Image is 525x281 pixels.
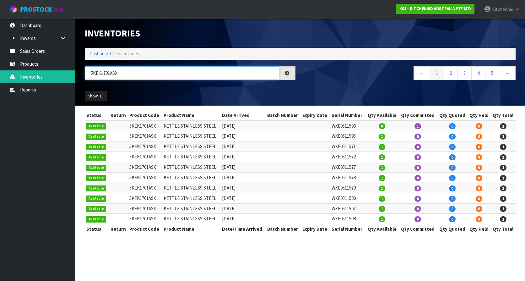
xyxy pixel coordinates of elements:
th: Batch Number [266,224,301,234]
th: Qty Total [491,110,516,120]
span: KitchenAid [492,6,513,12]
td: 5KEK1701ASX [128,131,162,141]
span: Available [86,185,106,192]
span: 0 [476,123,482,129]
td: WXE0511580 [330,193,365,203]
span: Available [86,154,106,161]
th: Batch Number [266,110,301,120]
td: [DATE] [220,152,266,162]
span: 1 [379,185,385,191]
th: Expiry Date [301,224,330,234]
th: Qty Committed [399,224,437,234]
img: cube-alt.png [9,5,17,13]
td: WXE0511595 [330,131,365,141]
td: [DATE] [220,131,266,141]
td: 5KEK1701ASX [128,162,162,173]
h1: Inventories [85,28,295,38]
span: Available [86,216,106,223]
td: 5KEK1701ASX [128,172,162,183]
td: WXE0511598 [330,214,365,224]
span: Available [86,206,106,212]
th: Serial Number [330,224,365,234]
span: 1 [379,144,385,150]
a: 5 [485,66,499,80]
span: 1 [379,175,385,181]
a: 1 [430,66,444,80]
span: 0 [449,216,456,222]
span: 1 [500,206,506,212]
span: 1 [500,196,506,202]
span: 1 [500,123,506,129]
td: 5KEK1701ASX [128,193,162,203]
td: WXE0511571 [330,141,365,152]
span: 0 [449,123,456,129]
td: WXE0511578 [330,172,365,183]
span: 0 [476,216,482,222]
span: 0 [414,175,421,181]
span: 0 [476,175,482,181]
span: 1 [500,216,506,222]
span: 0 [379,123,385,129]
a: 3 [457,66,472,80]
td: KETTLE STAINLESS STEEL [162,121,220,131]
span: 0 [449,196,456,202]
td: WXE0511577 [330,162,365,173]
td: 5KEK1701ASX [128,183,162,193]
th: Qty Available [365,224,399,234]
span: 0 [414,154,421,160]
span: 1 [500,175,506,181]
th: Product Code [128,110,162,120]
td: 5KEK1701ASX [128,214,162,224]
td: KETTLE STAINLESS STEEL [162,131,220,141]
th: Status [85,110,109,120]
span: 1 [379,154,385,160]
td: 5KEK1701ASX [128,141,162,152]
td: KETTLE STAINLESS STEEL [162,203,220,214]
td: [DATE] [220,203,266,214]
a: 4 [471,66,485,80]
th: Qty Quoted [437,224,468,234]
td: KETTLE STAINLESS STEEL [162,214,220,224]
button: Show: 10 [85,91,107,101]
th: Serial Number [330,110,365,120]
strong: K01 - KITCHENAID AUSTRALIA PTY LTD [399,6,471,11]
td: [DATE] [220,141,266,152]
span: 0 [476,134,482,140]
span: 1 [500,154,506,160]
span: Available [86,144,106,150]
td: KETTLE STAINLESS STEEL [162,193,220,203]
span: 0 [449,134,456,140]
span: Available [86,196,106,202]
th: Qty Quoted [437,110,468,120]
span: 0 [476,206,482,212]
span: Available [86,123,106,129]
span: 1 [379,134,385,140]
th: Product Name [162,110,220,120]
span: 1 [379,196,385,202]
td: WXE0511596 [330,121,365,131]
td: KETTLE STAINLESS STEEL [162,183,220,193]
span: 1 [414,123,421,129]
th: Qty Held [468,110,491,120]
td: WXE0511579 [330,183,365,193]
td: WXE0511572 [330,152,365,162]
span: 0 [476,185,482,191]
td: [DATE] [220,214,266,224]
td: 5KEK1701ASX [128,203,162,214]
span: ProStock [20,5,52,14]
th: Qty Total [491,224,516,234]
th: Date/Time Arrived [220,224,266,234]
th: Status [85,224,109,234]
nav: Page navigation [305,66,516,82]
td: [DATE] [220,183,266,193]
td: [DATE] [220,121,266,131]
a: Dashboard [89,51,111,57]
span: 0 [414,165,421,171]
th: Qty Held [468,224,491,234]
span: 0 [476,165,482,171]
span: 1 [500,144,506,150]
span: 0 [414,196,421,202]
span: 1 [500,185,506,191]
span: 0 [449,165,456,171]
th: Return [109,110,128,120]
